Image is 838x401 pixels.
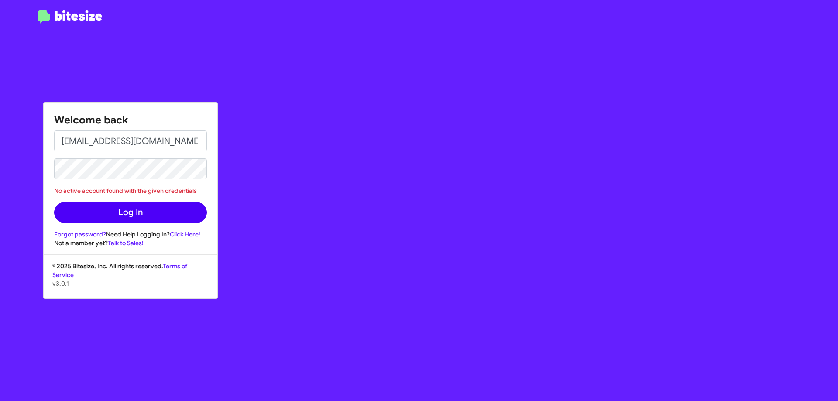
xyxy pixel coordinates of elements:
a: Click Here! [170,230,200,238]
p: v3.0.1 [52,279,209,288]
a: Talk to Sales! [108,239,144,247]
div: Not a member yet? [54,239,207,247]
a: Forgot password? [54,230,106,238]
div: No active account found with the given credentials [54,186,207,195]
div: © 2025 Bitesize, Inc. All rights reserved. [44,262,217,298]
div: Need Help Logging In? [54,230,207,239]
button: Log In [54,202,207,223]
h1: Welcome back [54,113,207,127]
input: Email address [54,130,207,151]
